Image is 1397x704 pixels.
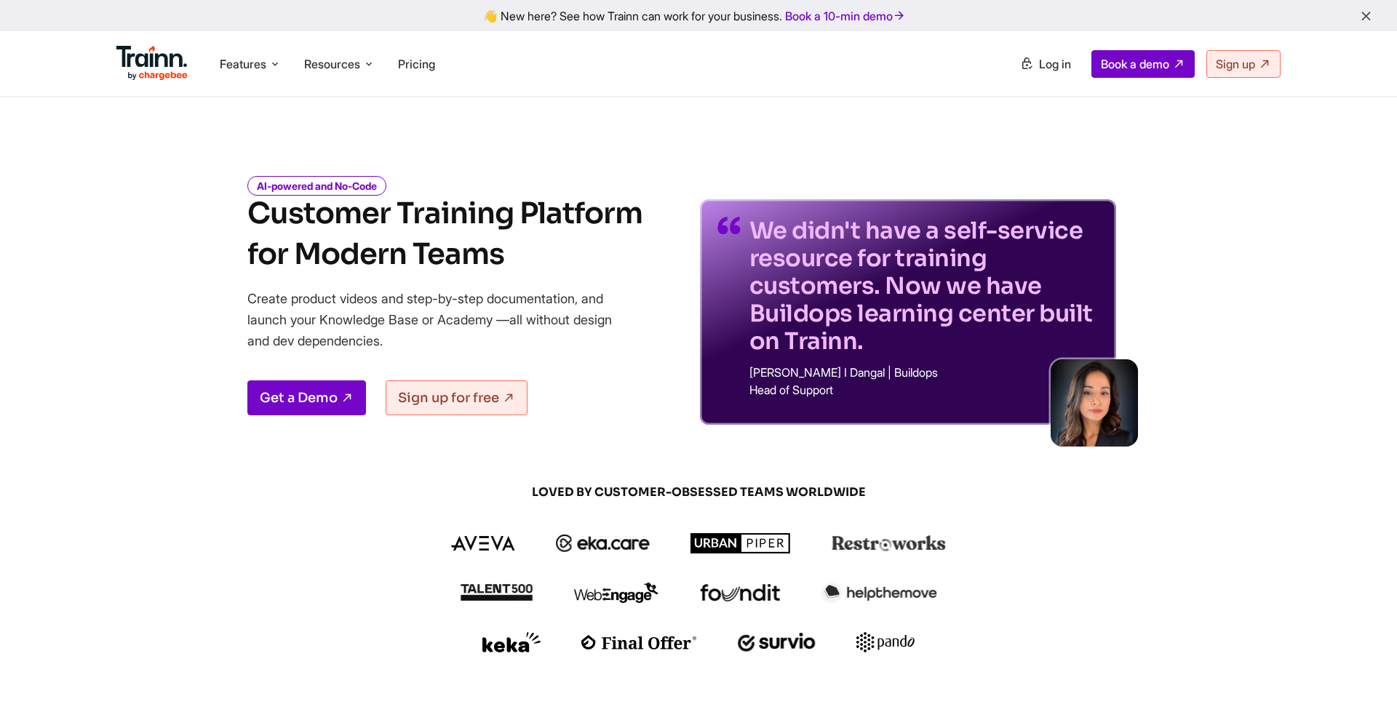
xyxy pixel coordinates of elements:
[9,9,1388,23] div: 👋 New here? See how Trainn can work for your business.
[1206,50,1281,78] a: Sign up
[349,484,1048,500] span: LOVED BY CUSTOMER-OBSESSED TEAMS WORLDWIDE
[220,56,266,72] span: Features
[1051,359,1138,447] img: sabina-buildops.d2e8138.png
[451,536,515,551] img: aveva logo
[116,46,188,81] img: Trainn Logo
[749,367,1099,378] p: [PERSON_NAME] I Dangal | Buildops
[386,380,528,415] a: Sign up for free
[581,635,697,649] img: finaloffer logo
[460,583,533,601] img: talent500 logo
[1011,51,1080,77] a: Log in
[247,176,386,196] i: AI-powered and No-Code
[482,632,541,652] img: keka logo
[1216,57,1255,71] span: Sign up
[821,583,937,603] img: helpthemove logo
[304,56,360,72] span: Resources
[247,288,633,351] p: Create product videos and step-by-step documentation, and launch your Knowledge Base or Academy —...
[738,633,816,652] img: survio logo
[699,584,781,601] img: foundit logo
[832,535,946,551] img: restroworks logo
[749,384,1099,396] p: Head of Support
[856,632,915,652] img: pando logo
[247,380,366,415] a: Get a Demo
[247,193,642,275] h1: Customer Training Platform for Modern Teams
[749,217,1099,355] p: We didn't have a self-service resource for training customers. Now we have Buildops learning cent...
[782,6,909,26] a: Book a 10-min demo
[690,533,791,553] img: urbanpiper logo
[574,583,658,603] img: webengage logo
[398,57,435,71] a: Pricing
[1091,50,1195,78] a: Book a demo
[1324,634,1397,704] iframe: Chat Widget
[1101,57,1169,71] span: Book a demo
[717,217,741,234] img: quotes-purple.41a7099.svg
[1039,57,1071,71] span: Log in
[556,535,650,552] img: ekacare logo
